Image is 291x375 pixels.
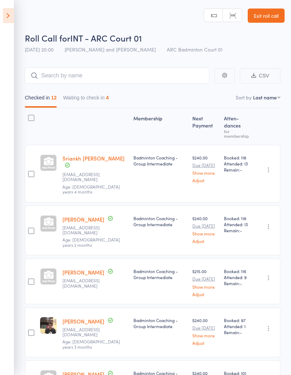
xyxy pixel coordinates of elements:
[51,95,57,100] div: 12
[62,327,109,337] small: hepmkj@gmail.com
[62,237,120,248] span: Age: [DEMOGRAPHIC_DATA] years 2 months
[192,154,218,183] div: $240.00
[240,167,242,173] span: -
[224,129,252,138] div: for membership
[224,167,252,173] span: Remain:
[62,154,125,162] a: Sriankh [PERSON_NAME]
[40,317,57,334] img: image1752111296.png
[167,46,223,53] span: ARC Badminton Court 01
[192,341,218,345] a: Adjust
[192,276,218,281] small: Due [DATE]
[25,91,57,108] button: Checked in12
[224,274,252,280] span: Attended: 9
[253,94,277,101] div: Last name
[192,223,218,228] small: Due [DATE]
[62,268,104,276] a: [PERSON_NAME]
[192,268,218,296] div: $215.00
[224,154,252,161] span: Booked: 118
[192,325,218,330] small: Due [DATE]
[62,225,109,235] small: rajesh9832@gmail.com
[224,227,252,233] span: Remain:
[192,178,218,183] a: Adjust
[224,317,252,323] span: Booked: 97
[133,215,187,227] div: Badminton Coaching - Group Intermediate
[240,227,242,233] span: -
[236,94,252,101] label: Sort by
[224,280,252,286] span: Remain:
[192,231,218,236] a: Show more
[190,111,221,142] div: Next Payment
[106,95,109,100] div: 4
[224,268,252,274] span: Booked: 116
[62,172,109,182] small: asubhash21@gmail.com
[25,32,70,44] span: Roll Call for
[25,46,54,53] span: [DATE] 20:00
[224,323,252,329] span: Attended: 1
[63,91,109,108] button: Waiting to check in4
[62,184,120,195] span: Age: [DEMOGRAPHIC_DATA] years 4 months
[62,278,109,288] small: Visittiru@gmail.com
[224,329,252,335] span: Remain:
[192,215,218,243] div: $240.00
[221,111,254,142] div: Atten­dances
[62,338,120,349] span: Age: [DEMOGRAPHIC_DATA] years 3 months
[248,9,285,23] a: Exit roll call
[133,268,187,280] div: Badminton Coaching - Group Intermediate
[240,280,242,286] span: -
[240,68,280,83] button: CSV
[192,170,218,175] a: Show more
[224,215,252,221] span: Booked: 118
[62,216,104,223] a: [PERSON_NAME]
[224,161,252,167] span: Attended: 13
[240,329,242,335] span: -
[131,111,190,142] div: Membership
[65,46,156,53] span: [PERSON_NAME] and [PERSON_NAME]
[192,317,218,345] div: $240.00
[192,292,218,297] a: Adjust
[70,32,142,44] span: INT - ARC Court 01
[192,163,218,168] small: Due [DATE]
[192,239,218,243] a: Adjust
[192,333,218,338] a: Show more
[25,67,209,84] input: Search by name
[62,317,104,325] a: [PERSON_NAME]
[192,284,218,289] a: Show more
[224,221,252,227] span: Attended: 13
[133,317,187,329] div: Badminton Coaching - Group Intermediate
[133,154,187,167] div: Badminton Coaching - Group Intermediate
